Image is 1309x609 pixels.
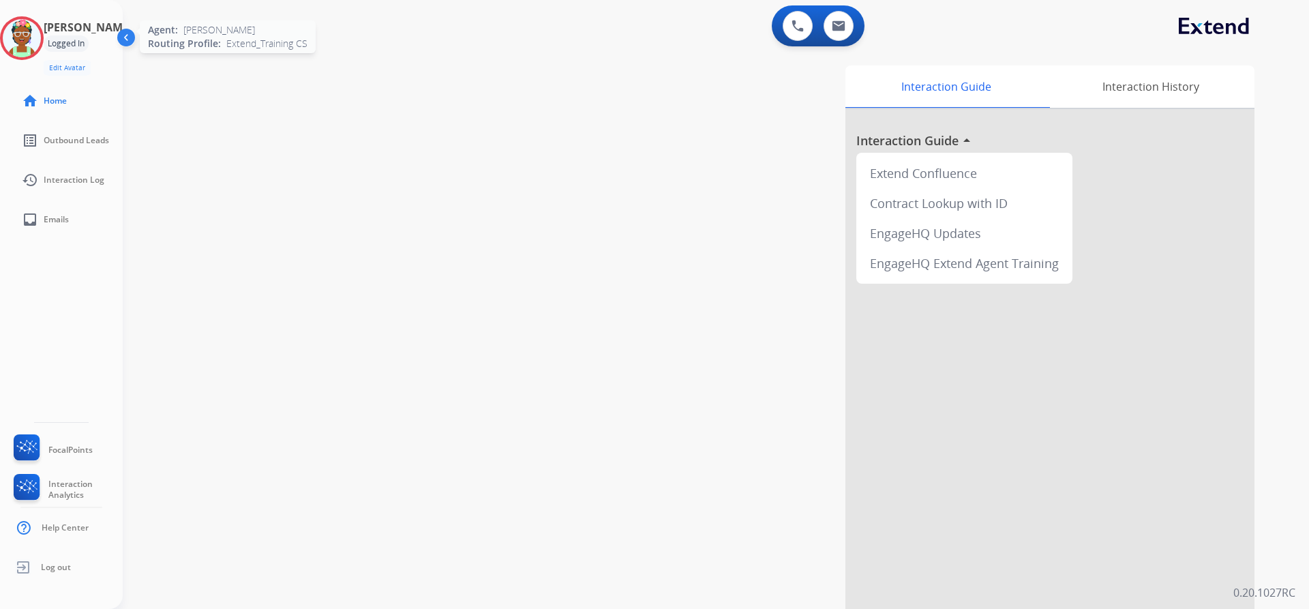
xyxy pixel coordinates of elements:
div: Interaction History [1047,65,1254,108]
div: Interaction Guide [845,65,1047,108]
a: FocalPoints [11,434,93,466]
span: Emails [44,214,69,225]
span: Interaction Log [44,175,104,185]
button: Edit Avatar [44,60,91,76]
h3: [PERSON_NAME] [44,19,132,35]
div: EngageHQ Updates [862,218,1067,248]
span: Home [44,95,67,106]
mat-icon: inbox [22,211,38,228]
p: 0.20.1027RC [1233,584,1295,601]
span: Routing Profile: [148,37,221,50]
span: Help Center [42,522,89,533]
span: Extend_Training CS [226,37,307,50]
span: [PERSON_NAME] [183,23,255,37]
div: Extend Confluence [862,158,1067,188]
div: Logged In [44,35,89,52]
span: Log out [41,562,71,573]
span: Outbound Leads [44,135,109,146]
mat-icon: list_alt [22,132,38,149]
div: EngageHQ Extend Agent Training [862,248,1067,278]
img: avatar [3,19,41,57]
a: Interaction Analytics [11,474,123,505]
span: Interaction Analytics [48,479,123,501]
div: Contract Lookup with ID [862,188,1067,218]
span: FocalPoints [48,445,93,456]
span: Agent: [148,23,178,37]
mat-icon: home [22,93,38,109]
mat-icon: history [22,172,38,188]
